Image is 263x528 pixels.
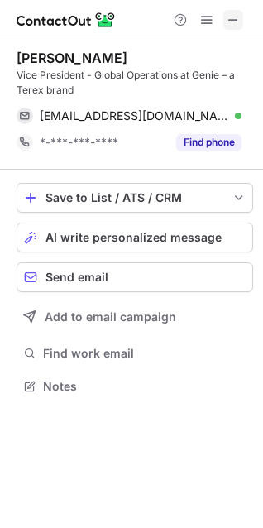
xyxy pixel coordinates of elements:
button: Notes [17,375,253,398]
div: Vice President - Global Operations at Genie – a Terex brand [17,68,253,98]
button: AI write personalized message [17,223,253,252]
button: Send email [17,262,253,292]
span: AI write personalized message [45,231,222,244]
button: Find work email [17,342,253,365]
button: save-profile-one-click [17,183,253,213]
div: Save to List / ATS / CRM [45,191,224,204]
button: Reveal Button [176,134,241,151]
span: Find work email [43,346,246,361]
img: ContactOut v5.3.10 [17,10,116,30]
span: Notes [43,379,246,394]
span: [EMAIL_ADDRESS][DOMAIN_NAME] [40,108,229,123]
span: Send email [45,271,108,284]
div: [PERSON_NAME] [17,50,127,66]
span: Add to email campaign [45,310,176,324]
button: Add to email campaign [17,302,253,332]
